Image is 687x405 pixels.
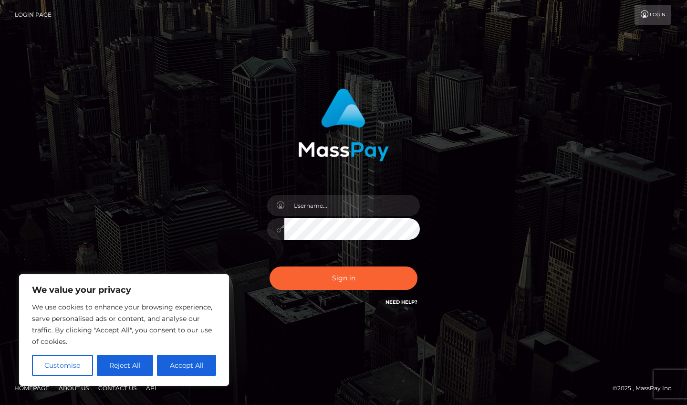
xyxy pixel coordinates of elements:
[19,274,229,386] div: We value your privacy
[142,381,160,395] a: API
[97,355,154,376] button: Reject All
[385,299,417,305] a: Need Help?
[55,381,93,395] a: About Us
[32,301,216,347] p: We use cookies to enhance your browsing experience, serve personalised ads or content, and analys...
[613,383,680,394] div: © 2025 , MassPay Inc.
[298,88,389,161] img: MassPay Login
[15,5,52,25] a: Login Page
[284,195,420,216] input: Username...
[32,355,93,376] button: Customise
[270,266,417,290] button: Sign in
[94,381,140,395] a: Contact Us
[635,5,671,25] a: Login
[10,381,53,395] a: Homepage
[157,355,216,376] button: Accept All
[32,284,216,296] p: We value your privacy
